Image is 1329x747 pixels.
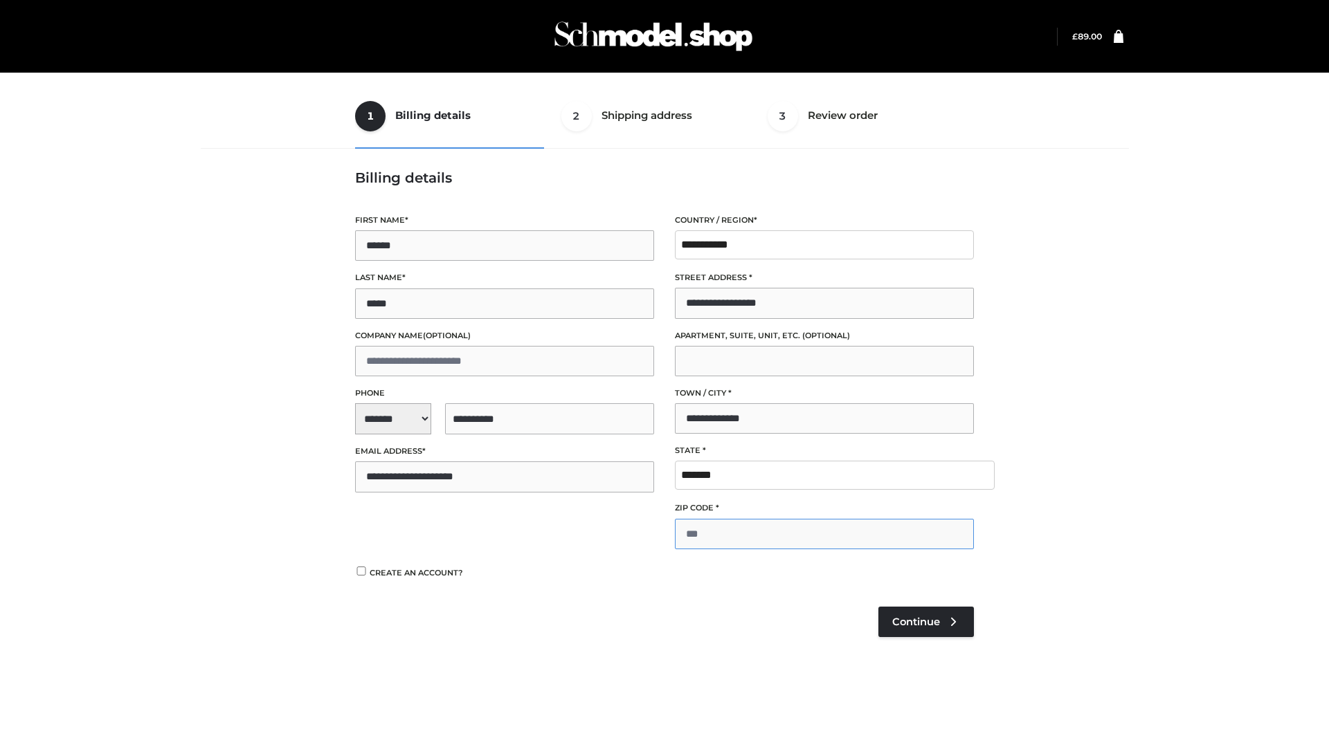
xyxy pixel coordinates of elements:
span: (optional) [802,331,850,340]
input: Create an account? [355,566,368,575]
label: Phone [355,387,654,400]
label: Town / City [675,387,974,400]
span: Create an account? [370,568,463,578]
span: Continue [892,616,940,628]
a: £89.00 [1072,31,1102,41]
span: £ [1072,31,1078,41]
label: Street address [675,271,974,284]
label: ZIP Code [675,501,974,515]
img: Schmodel Admin 964 [550,9,757,64]
label: State [675,444,974,457]
label: Email address [355,445,654,458]
bdi: 89.00 [1072,31,1102,41]
label: Apartment, suite, unit, etc. [675,329,974,342]
label: Last name [355,271,654,284]
span: (optional) [423,331,471,340]
label: First name [355,214,654,227]
label: Country / Region [675,214,974,227]
label: Company name [355,329,654,342]
h3: Billing details [355,169,974,186]
a: Continue [878,607,974,637]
